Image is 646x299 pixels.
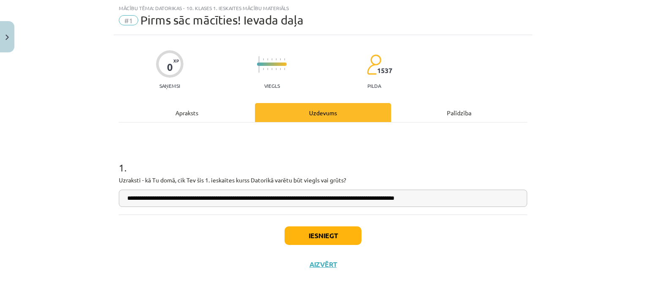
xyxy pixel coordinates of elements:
img: icon-short-line-57e1e144782c952c97e751825c79c345078a6d821885a25fce030b3d8c18986b.svg [267,68,268,70]
img: icon-short-line-57e1e144782c952c97e751825c79c345078a6d821885a25fce030b3d8c18986b.svg [263,68,264,70]
div: Uzdevums [255,103,391,122]
img: icon-short-line-57e1e144782c952c97e751825c79c345078a6d821885a25fce030b3d8c18986b.svg [280,58,281,60]
div: Palīdzība [391,103,527,122]
button: Iesniegt [285,226,361,245]
img: icon-short-line-57e1e144782c952c97e751825c79c345078a6d821885a25fce030b3d8c18986b.svg [263,58,264,60]
img: icon-close-lesson-0947bae3869378f0d4975bcd49f059093ad1ed9edebbc8119c70593378902aed.svg [5,35,9,40]
button: Aizvērt [307,260,339,269]
img: icon-short-line-57e1e144782c952c97e751825c79c345078a6d821885a25fce030b3d8c18986b.svg [284,68,285,70]
img: icon-short-line-57e1e144782c952c97e751825c79c345078a6d821885a25fce030b3d8c18986b.svg [276,68,276,70]
img: icon-short-line-57e1e144782c952c97e751825c79c345078a6d821885a25fce030b3d8c18986b.svg [271,58,272,60]
p: Uzraksti - kā Tu domā, cik Tev šis 1. ieskaites kurss Datorikā varētu būt viegls vai grūts? [119,176,527,185]
h1: 1 . [119,147,527,173]
p: Saņemsi [156,83,183,89]
img: icon-long-line-d9ea69661e0d244f92f715978eff75569469978d946b2353a9bb055b3ed8787d.svg [259,56,260,73]
img: icon-short-line-57e1e144782c952c97e751825c79c345078a6d821885a25fce030b3d8c18986b.svg [284,58,285,60]
div: 0 [167,61,173,73]
p: pilda [367,83,381,89]
img: icon-short-line-57e1e144782c952c97e751825c79c345078a6d821885a25fce030b3d8c18986b.svg [267,58,268,60]
img: icon-short-line-57e1e144782c952c97e751825c79c345078a6d821885a25fce030b3d8c18986b.svg [271,68,272,70]
span: Pirms sāc mācīties! Ievada daļa [140,13,304,27]
div: Mācību tēma: Datorikas - 10. klases 1. ieskaites mācību materiāls [119,5,527,11]
span: #1 [119,15,138,25]
div: Apraksts [119,103,255,122]
p: Viegls [264,83,280,89]
span: XP [173,58,179,63]
img: icon-short-line-57e1e144782c952c97e751825c79c345078a6d821885a25fce030b3d8c18986b.svg [280,68,281,70]
img: students-c634bb4e5e11cddfef0936a35e636f08e4e9abd3cc4e673bd6f9a4125e45ecb1.svg [367,54,381,75]
img: icon-short-line-57e1e144782c952c97e751825c79c345078a6d821885a25fce030b3d8c18986b.svg [276,58,276,60]
span: 1537 [377,67,392,74]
